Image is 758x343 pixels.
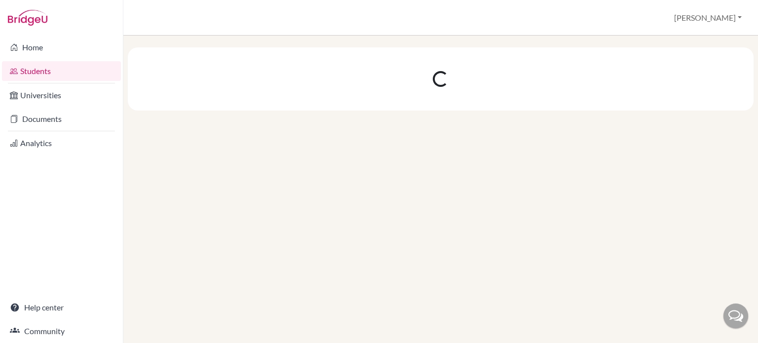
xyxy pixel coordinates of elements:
a: Help center [2,298,121,317]
a: Analytics [2,133,121,153]
img: Bridge-U [8,10,47,26]
a: Universities [2,85,121,105]
button: [PERSON_NAME] [670,8,746,27]
a: Community [2,321,121,341]
a: Documents [2,109,121,129]
span: Help [22,7,42,16]
a: Home [2,38,121,57]
a: Students [2,61,121,81]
